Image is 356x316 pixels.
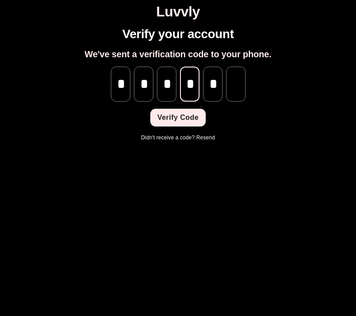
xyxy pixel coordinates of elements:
[196,134,215,141] a: Resend
[85,49,271,59] h2: We've sent a verification code to your phone.
[4,4,352,20] h1: Luvvly
[150,109,206,126] button: Verify Code
[141,134,215,142] p: Didn't receive a code?
[122,27,234,42] h1: Verify your account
